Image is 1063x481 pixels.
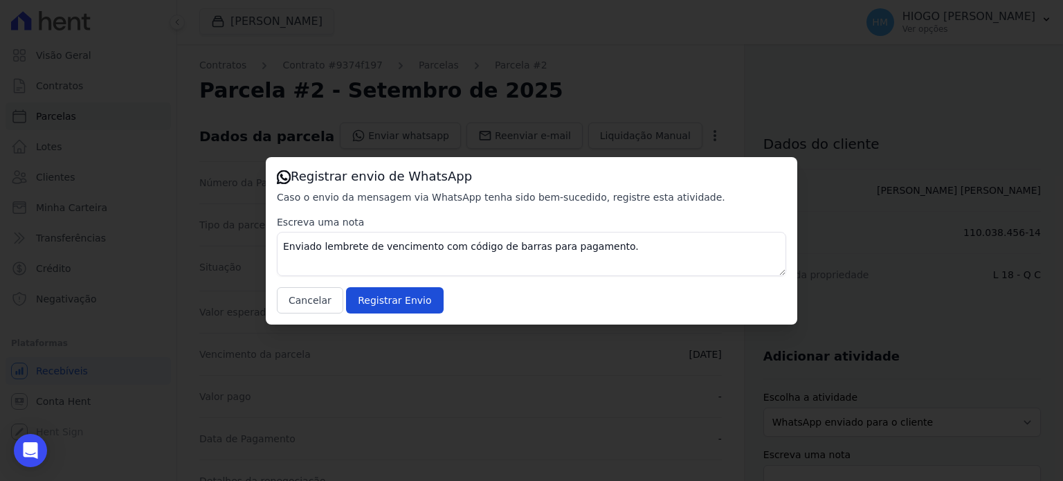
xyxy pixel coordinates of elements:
div: Open Intercom Messenger [14,434,47,467]
h3: Registrar envio de WhatsApp [277,168,786,185]
button: Cancelar [277,287,343,314]
input: Registrar Envio [346,287,443,314]
p: Caso o envio da mensagem via WhatsApp tenha sido bem-sucedido, registre esta atividade. [277,190,786,204]
label: Escreva uma nota [277,215,786,229]
textarea: Enviado lembrete de vencimento com código de barras para pagamento. [277,232,786,276]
